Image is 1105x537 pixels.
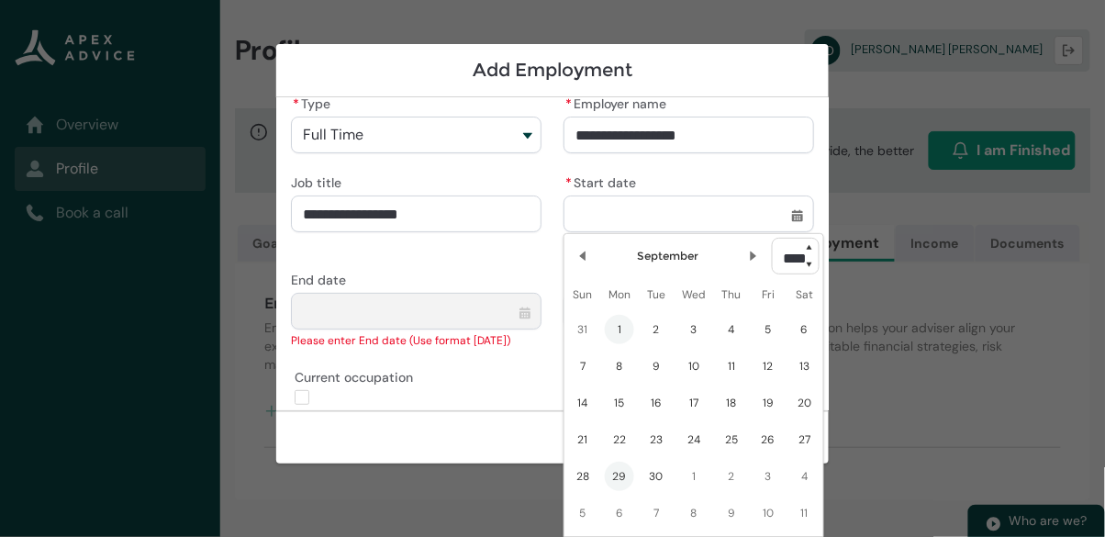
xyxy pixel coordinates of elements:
[647,287,665,302] abbr: Tuesday
[291,331,541,350] div: Please enter End date (Use format [DATE])
[679,315,709,344] span: 3
[753,315,783,344] span: 5
[675,385,713,421] td: 2025-09-17
[739,241,768,271] button: Next Month
[790,388,820,418] span: 20
[713,385,750,421] td: 2025-09-18
[675,311,713,348] td: 2025-09-03
[601,385,638,421] td: 2025-09-15
[565,95,572,112] abbr: required
[642,388,671,418] span: 16
[638,311,675,348] td: 2025-09-02
[642,352,671,381] span: 9
[790,315,820,344] span: 6
[605,352,634,381] span: 8
[750,348,787,385] td: 2025-09-12
[787,348,823,385] td: 2025-09-13
[787,385,823,421] td: 2025-09-20
[605,315,634,344] span: 1
[564,91,674,113] label: Employer name
[717,315,746,344] span: 4
[291,59,814,82] h1: Add Employment
[601,311,638,348] td: 2025-09-01
[762,287,775,302] abbr: Friday
[713,348,750,385] td: 2025-09-11
[303,127,363,143] span: Full Time
[787,311,823,348] td: 2025-09-06
[564,311,601,348] td: 2025-08-31
[753,388,783,418] span: 19
[750,385,787,421] td: 2025-09-19
[638,247,699,265] h2: September
[291,117,541,153] button: Type
[605,388,634,418] span: 15
[638,348,675,385] td: 2025-09-09
[291,170,349,192] label: Job title
[682,287,706,302] abbr: Wednesday
[295,364,420,386] span: Current occupation
[291,91,338,113] label: Type
[753,352,783,381] span: 12
[568,241,597,271] button: Previous Month
[601,348,638,385] td: 2025-09-08
[568,388,597,418] span: 14
[564,170,643,192] label: Start date
[675,348,713,385] td: 2025-09-10
[790,352,820,381] span: 13
[291,267,353,289] label: End date
[568,315,597,344] span: 31
[568,352,597,381] span: 7
[679,388,709,418] span: 17
[564,385,601,421] td: 2025-09-14
[713,311,750,348] td: 2025-09-04
[293,95,299,112] abbr: required
[722,287,742,302] abbr: Thursday
[574,287,593,302] abbr: Sunday
[638,385,675,421] td: 2025-09-16
[564,348,601,385] td: 2025-09-07
[642,315,671,344] span: 2
[565,174,572,191] abbr: required
[608,287,631,302] abbr: Monday
[679,352,709,381] span: 10
[717,352,746,381] span: 11
[750,311,787,348] td: 2025-09-05
[717,388,746,418] span: 18
[797,287,814,302] abbr: Saturday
